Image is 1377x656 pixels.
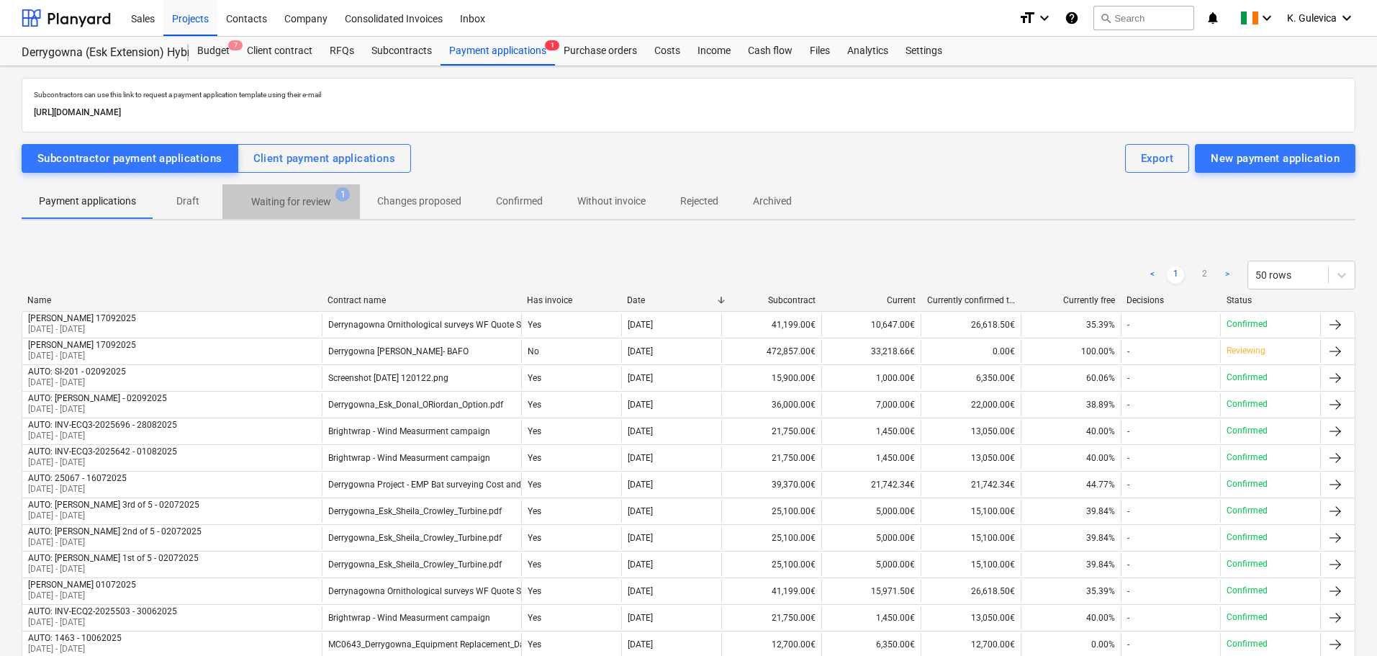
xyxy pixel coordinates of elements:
[28,633,122,643] div: AUTO: 1463 - 10062025
[28,473,127,483] div: AUTO: 25067 - 16072025
[921,500,1021,523] div: 15,100.00€
[521,340,621,363] div: No
[521,393,621,416] div: Yes
[821,500,921,523] div: 5,000.00€
[721,313,821,336] div: 41,199.00€
[28,553,199,563] div: AUTO: [PERSON_NAME] 1st of 5 - 02072025
[1227,531,1268,544] p: Confirmed
[441,37,555,66] div: Payment applications
[28,606,177,616] div: AUTO: INV-ECQ2-2025503 - 30062025
[189,37,238,66] a: Budget7
[1086,453,1115,463] span: 40.00%
[1091,639,1115,650] span: 0.00%
[1305,587,1377,656] iframe: Chat Widget
[628,480,653,490] div: [DATE]
[1211,149,1340,168] div: New payment application
[927,295,1016,305] div: Currently confirmed total
[827,295,916,305] div: Current
[739,37,801,66] div: Cash flow
[646,37,689,66] a: Costs
[328,480,547,490] div: Derrygowna Project - EMP Bat surveying Cost and Scope
[1086,320,1115,330] span: 35.39%
[496,194,543,209] p: Confirmed
[1086,560,1115,570] span: 39.84%
[328,453,490,463] div: Brightwrap - Wind Measurment campaign
[321,37,363,66] a: RFQs
[727,295,816,305] div: Subcontract
[377,194,461,209] p: Changes proposed
[37,149,222,168] div: Subcontractor payment applications
[627,295,715,305] div: Date
[521,446,621,469] div: Yes
[545,40,559,50] span: 1
[821,553,921,576] div: 5,000.00€
[1086,480,1115,490] span: 44.77%
[1227,425,1268,437] p: Confirmed
[28,457,177,469] p: [DATE] - [DATE]
[28,420,177,430] div: AUTO: INV-ECQ3-2025696 - 28082025
[921,446,1021,469] div: 13,050.00€
[1127,480,1129,490] div: -
[28,340,136,350] div: [PERSON_NAME] 17092025
[238,37,321,66] div: Client contract
[1227,558,1268,570] p: Confirmed
[28,393,167,403] div: AUTO: [PERSON_NAME] - 02092025
[521,553,621,576] div: Yes
[189,37,238,66] div: Budget
[921,367,1021,390] div: 6,350.00€
[27,295,316,305] div: Name
[1127,453,1129,463] div: -
[1100,12,1111,24] span: search
[253,149,396,168] div: Client payment applications
[1258,9,1276,27] i: keyboard_arrow_down
[1127,613,1129,623] div: -
[628,533,653,543] div: [DATE]
[521,500,621,523] div: Yes
[721,420,821,443] div: 21,750.00€
[1065,9,1079,27] i: Knowledge base
[28,590,136,602] p: [DATE] - [DATE]
[721,553,821,576] div: 25,100.00€
[689,37,739,66] div: Income
[1227,451,1268,464] p: Confirmed
[328,586,572,596] div: Derrynagowna Ornithological surveys WF Quote Summer 2025
[555,37,646,66] div: Purchase orders
[921,553,1021,576] div: 15,100.00€
[1227,398,1268,410] p: Confirmed
[721,500,821,523] div: 25,100.00€
[577,194,646,209] p: Without invoice
[28,536,202,549] p: [DATE] - [DATE]
[521,606,621,629] div: Yes
[628,320,653,330] div: [DATE]
[1086,613,1115,623] span: 40.00%
[721,393,821,416] div: 36,000.00€
[521,633,621,656] div: Yes
[1127,320,1129,330] div: -
[363,37,441,66] a: Subcontracts
[897,37,951,66] div: Settings
[28,500,199,510] div: AUTO: [PERSON_NAME] 3rd of 5 - 02072025
[1227,295,1315,305] div: Status
[628,560,653,570] div: [DATE]
[921,606,1021,629] div: 13,050.00€
[39,194,136,209] p: Payment applications
[1036,9,1053,27] i: keyboard_arrow_down
[821,420,921,443] div: 1,450.00€
[1086,586,1115,596] span: 35.39%
[628,639,653,650] div: [DATE]
[1227,372,1268,384] p: Confirmed
[821,473,921,496] div: 21,742.34€
[28,483,127,495] p: [DATE] - [DATE]
[1219,266,1236,284] a: Next page
[328,533,502,543] div: Derrygowna_Esk_Sheila_Crowley_Turbine.pdf
[628,426,653,436] div: [DATE]
[328,613,490,623] div: Brightwrap - Wind Measurment campaign
[441,37,555,66] a: Payment applications1
[328,506,502,516] div: Derrygowna_Esk_Sheila_Crowley_Turbine.pdf
[1086,400,1115,410] span: 38.89%
[921,580,1021,603] div: 26,618.50€
[521,473,621,496] div: Yes
[721,580,821,603] div: 41,199.00€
